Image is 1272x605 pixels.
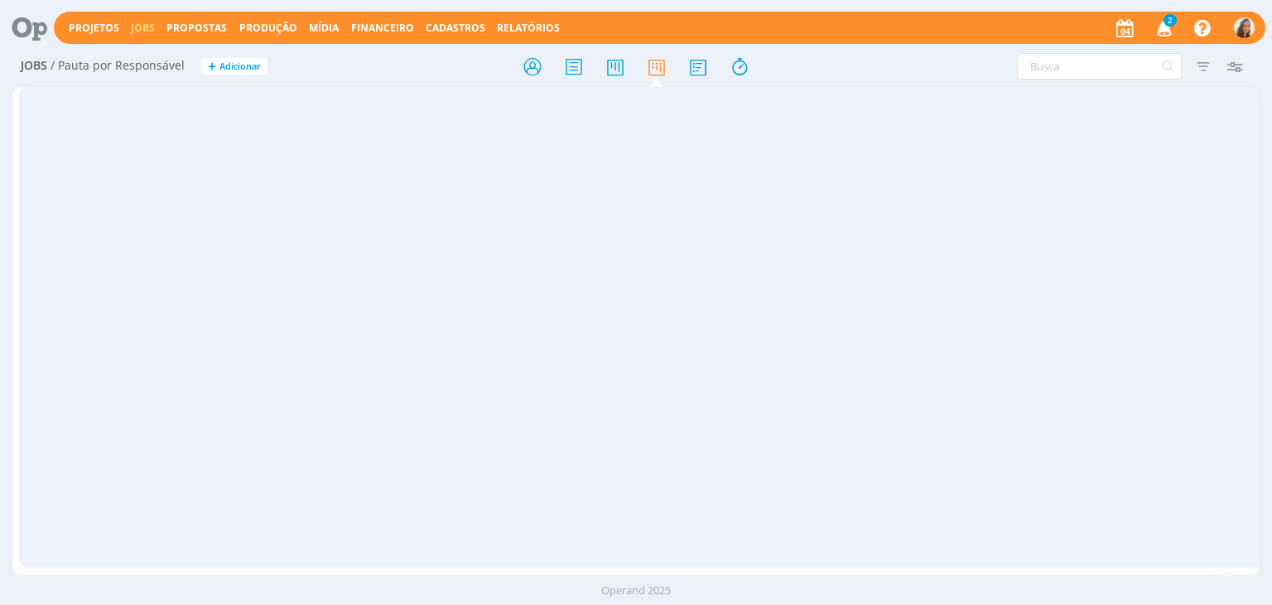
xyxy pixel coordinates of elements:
span: 2 [1164,14,1177,27]
button: Financeiro [346,22,419,35]
img: V [1234,17,1255,38]
button: Mídia [304,22,344,35]
a: Projetos [69,21,119,35]
button: Jobs [126,22,160,35]
span: + [208,58,216,75]
input: Busca [1017,53,1182,80]
button: Relatórios [492,22,565,35]
a: Mídia [309,21,339,35]
span: / Pauta por Responsável [51,59,185,73]
button: Produção [234,22,302,35]
a: Financeiro [351,21,414,35]
button: 2 [1146,13,1180,43]
button: +Adicionar [201,58,267,75]
button: Cadastros [421,22,490,35]
a: Jobs [131,21,155,35]
button: Projetos [64,22,124,35]
span: Jobs [21,59,47,73]
span: Cadastros [426,21,485,35]
a: Produção [239,21,297,35]
span: Adicionar [219,61,261,72]
button: V [1233,13,1255,42]
button: Propostas [161,22,232,35]
a: Relatórios [497,21,560,35]
span: Propostas [166,21,227,35]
